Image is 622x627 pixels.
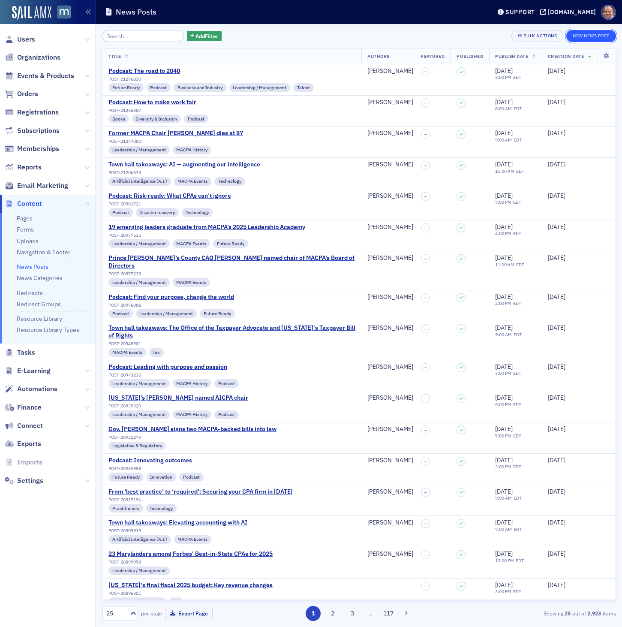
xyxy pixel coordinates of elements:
[213,239,248,248] div: Future Ready
[495,293,513,301] span: [DATE]
[108,293,235,301] div: Podcast: Find your purpose, change the world
[495,488,513,495] span: [DATE]
[17,144,59,154] span: Memberships
[173,410,212,419] div: MACPA History
[108,582,273,589] div: [US_STATE]'s final fiscal 2025 budget: Key revenue changes
[108,130,243,137] div: Former MACPA Chair [PERSON_NAME] dies at 87
[495,98,513,106] span: [DATE]
[182,208,213,217] div: Technology
[548,160,565,168] span: [DATE]
[601,5,616,20] span: Profile
[108,410,170,419] div: Leadership / Management
[184,115,208,123] div: Podcast
[173,146,212,154] div: MACPA History
[566,31,616,39] a: New News Post
[495,370,511,376] time: 3:00 PM
[548,254,565,262] span: [DATE]
[108,232,305,238] div: POST-20977535
[424,132,427,137] span: –
[108,161,260,169] div: Town hall takeaways: AI — augmenting our intelligence
[195,32,218,40] span: Add Filter
[495,324,513,332] span: [DATE]
[229,83,291,92] div: Leadership / Management
[108,271,355,277] div: POST-20977239
[108,239,170,248] div: Leadership / Management
[367,130,413,137] div: [PERSON_NAME]
[17,289,43,297] a: Redirects
[367,192,413,200] a: [PERSON_NAME]
[108,223,305,231] a: 19 emerging leaders graduate from MACPA’s 2025 Leadership Academy
[548,550,565,558] span: [DATE]
[367,293,413,301] a: [PERSON_NAME]
[511,199,521,205] span: EDT
[424,69,427,74] span: –
[495,425,513,433] span: [DATE]
[108,519,247,527] div: Town hall takeaways: Elevating accounting with AI
[495,401,511,407] time: 5:00 PM
[548,488,565,495] span: [DATE]
[367,457,413,464] a: [PERSON_NAME]
[514,558,524,564] span: EDT
[5,53,60,62] a: Organizations
[214,379,239,388] div: Podcast
[108,457,204,464] a: Podcast: Innovating outcomes
[108,442,166,450] div: Legislative & Regulatory
[165,607,213,620] button: Export Page
[5,476,43,485] a: Settings
[495,464,511,470] time: 3:00 PM
[495,581,513,589] span: [DATE]
[149,348,164,356] div: Tax
[424,365,427,370] span: –
[424,194,427,199] span: –
[17,403,42,412] span: Finance
[5,163,42,172] a: Reports
[563,609,572,617] strong: 25
[5,458,42,467] a: Imports
[108,302,235,308] div: POST-20976086
[17,181,68,190] span: Email Marketing
[17,348,35,357] span: Tasks
[511,74,521,80] span: EDT
[367,550,413,558] a: [PERSON_NAME]
[5,199,42,208] a: Content
[424,256,427,262] span: –
[364,609,376,617] span: …
[17,108,59,117] span: Registrations
[495,137,512,143] time: 9:00 AM
[495,433,511,439] time: 7:00 PM
[108,434,276,440] div: POST-20931279
[495,192,513,199] span: [DATE]
[495,558,514,564] time: 12:00 PM
[548,293,565,301] span: [DATE]
[5,144,59,154] a: Memberships
[424,396,427,401] span: –
[108,76,314,82] div: POST-21276830
[367,67,413,75] a: [PERSON_NAME]
[108,99,208,106] a: Podcast: How to make work fair
[566,30,616,42] button: New News Post
[367,223,413,231] div: [PERSON_NAME]
[548,129,565,137] span: [DATE]
[511,401,521,407] span: EDT
[367,488,413,496] div: [PERSON_NAME]
[108,53,121,59] span: Title
[495,495,512,501] time: 9:00 AM
[17,326,79,334] a: Resource Library Types
[367,161,413,169] a: [PERSON_NAME]
[495,106,512,112] time: 8:00 AM
[514,168,524,174] span: EDT
[12,6,51,20] img: SailAMX
[173,239,210,248] div: MACPA Events
[495,518,513,526] span: [DATE]
[495,363,513,371] span: [DATE]
[495,199,511,205] time: 7:00 PM
[214,410,239,419] div: Podcast
[187,31,222,42] button: AddFilter
[367,425,413,433] div: [PERSON_NAME]
[367,394,413,402] div: [PERSON_NAME]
